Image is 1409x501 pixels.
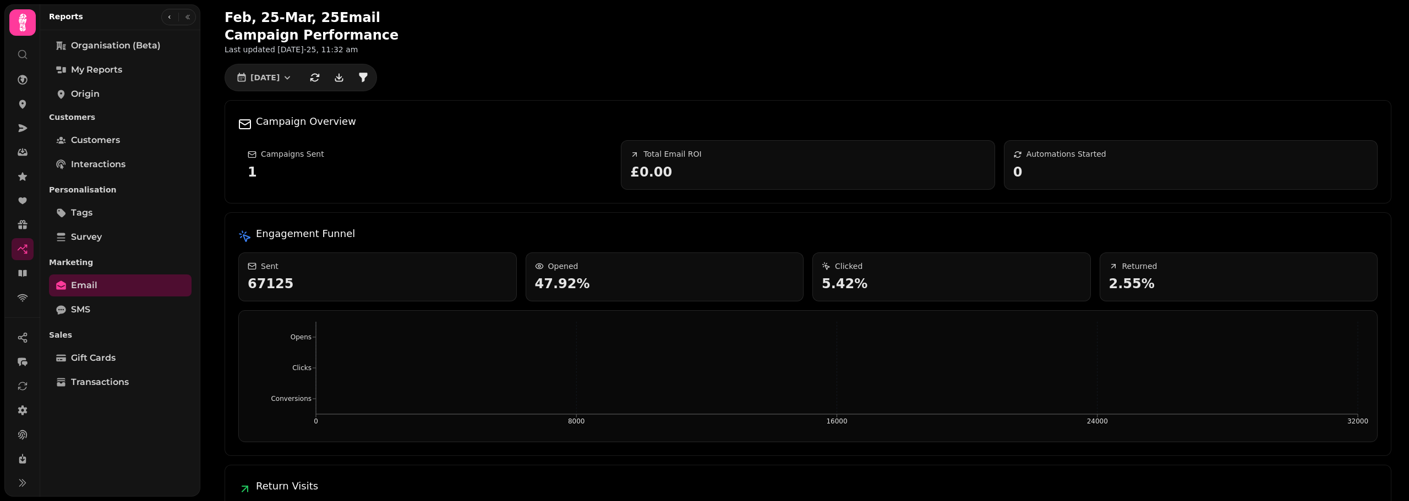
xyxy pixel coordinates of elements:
span: survey [71,230,102,244]
a: SMS [49,299,192,321]
a: Transactions [49,371,192,393]
span: Email [71,279,97,292]
span: Return Visits [256,478,318,494]
span: Engagement Funnel [256,226,355,241]
span: SMS [71,303,90,316]
span: Origin [71,87,100,101]
div: 1 [248,164,603,180]
p: Personalisation [49,180,192,200]
div: 0 [1013,164,1368,180]
tspan: 32000 [1347,417,1368,425]
tspan: Clicks [292,364,312,372]
p: Customers [49,107,192,127]
p: Sales [49,325,192,345]
div: £0.00 [630,164,985,180]
div: 67125 [248,276,507,292]
tspan: 24000 [1087,417,1108,425]
a: tags [49,202,192,224]
tspan: 0 [314,417,318,425]
a: Gift Cards [49,347,192,369]
span: Campaigns Sent [261,150,324,159]
h2: Feb, 25 - Mar, 25 Email Campaign Performance [225,9,436,44]
span: Clicked [835,262,862,272]
span: Gift Cards [71,351,116,365]
span: [DATE] [250,74,280,81]
tspan: Conversions [271,395,312,403]
a: Email [49,274,192,296]
span: Automations Started [1026,150,1106,159]
a: Customers [49,129,192,151]
button: filter [352,67,374,89]
a: Interactions [49,153,192,175]
p: Last updated [DATE]-25, 11:32 am [225,44,506,55]
div: 47.92% [535,276,795,292]
h2: Reports [49,11,83,22]
div: 5.42% [822,276,1082,292]
button: refresh [304,67,326,89]
a: Organisation (beta) [49,35,192,57]
p: Marketing [49,252,192,272]
button: [DATE] [227,69,302,86]
tspan: Opens [291,333,312,341]
a: My Reports [49,59,192,81]
div: 2.55% [1109,276,1369,292]
span: Interactions [71,158,125,171]
span: Transactions [71,376,129,389]
span: Opened [548,262,578,272]
a: download [328,67,350,89]
span: Total Email ROI [643,150,701,159]
span: My Reports [71,63,122,76]
a: survey [49,226,192,248]
tspan: 8000 [568,417,585,425]
tspan: 16000 [826,417,847,425]
span: Sent [261,262,278,272]
span: Campaign Overview [256,114,356,129]
span: Returned [1122,262,1157,272]
span: tags [71,206,92,219]
nav: Tabs [40,30,200,497]
span: Organisation (beta) [71,39,161,52]
a: Origin [49,83,192,105]
span: Customers [71,134,120,147]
